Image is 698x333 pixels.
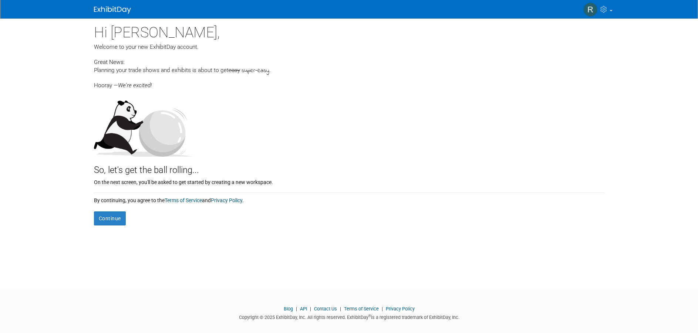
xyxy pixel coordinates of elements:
[94,75,604,89] div: Hooray —
[229,67,240,74] span: easy
[242,67,269,75] span: super-easy
[165,197,202,203] a: Terms of Service
[118,82,152,89] span: We're excited!
[314,306,337,312] a: Contact Us
[94,177,604,186] div: On the next screen, you'll be asked to get started by creating a new workspace.
[94,211,126,225] button: Continue
[94,58,604,66] div: Great News:
[94,43,604,51] div: Welcome to your new ExhibitDay account.
[94,66,604,75] div: Planning your trade shows and exhibits is about to get .
[338,306,343,312] span: |
[300,306,307,312] a: API
[583,3,597,17] img: Rachel Corsaro
[386,306,415,312] a: Privacy Policy
[94,157,604,177] div: So, let's get the ball rolling...
[211,197,242,203] a: Privacy Policy
[380,306,385,312] span: |
[94,18,604,43] div: Hi [PERSON_NAME],
[94,93,194,157] img: Let's get the ball rolling
[294,306,299,312] span: |
[94,193,604,204] div: By continuing, you agree to the and .
[344,306,379,312] a: Terms of Service
[284,306,293,312] a: Blog
[308,306,313,312] span: |
[94,6,131,14] img: ExhibitDay
[368,314,371,318] sup: ®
